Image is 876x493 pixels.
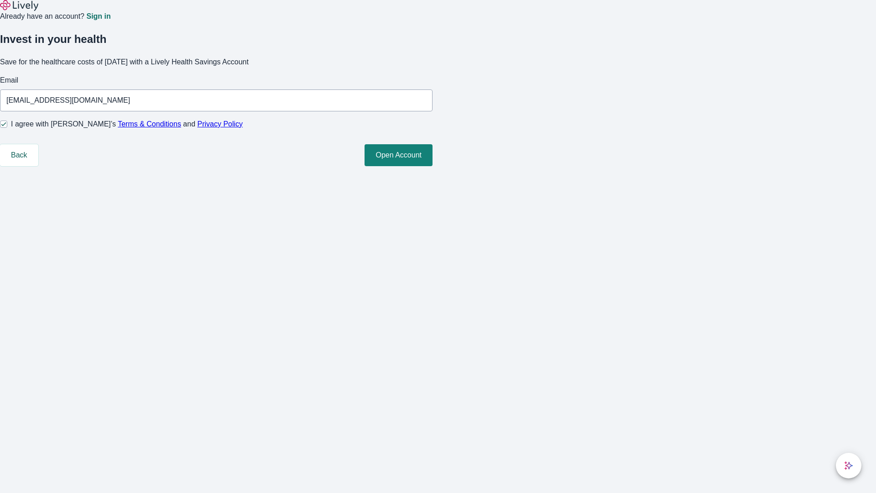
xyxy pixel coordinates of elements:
span: I agree with [PERSON_NAME]’s and [11,119,243,130]
a: Sign in [86,13,110,20]
svg: Lively AI Assistant [844,461,853,470]
a: Terms & Conditions [118,120,181,128]
button: chat [836,453,861,478]
a: Privacy Policy [198,120,243,128]
button: Open Account [365,144,433,166]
